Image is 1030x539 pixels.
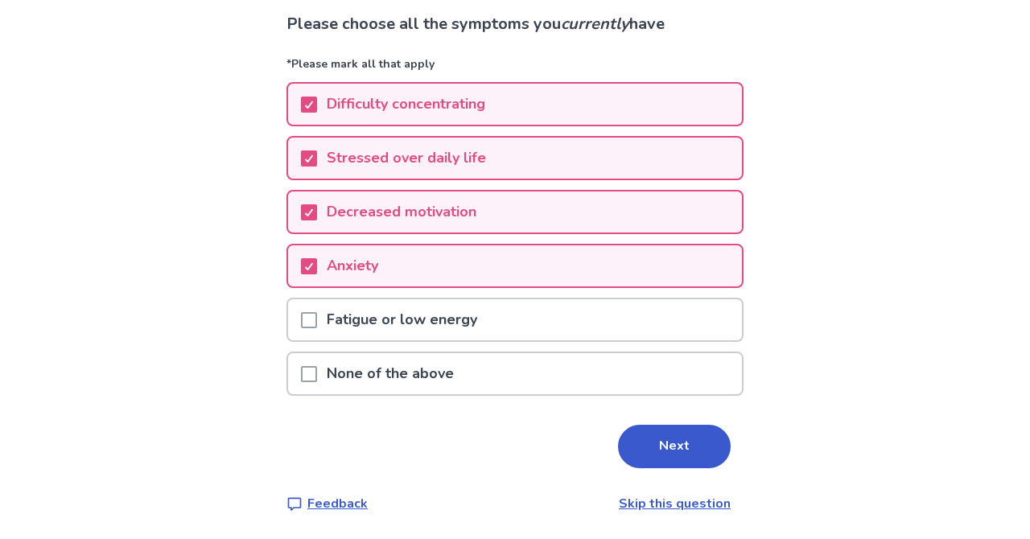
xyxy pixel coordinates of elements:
[286,12,744,36] p: Please choose all the symptoms you have
[317,138,496,179] p: Stressed over daily life
[317,299,487,340] p: Fatigue or low energy
[286,494,368,513] a: Feedback
[286,56,744,82] p: *Please mark all that apply
[317,84,495,125] p: Difficulty concentrating
[317,245,388,286] p: Anxiety
[618,425,731,468] button: Next
[561,13,629,35] i: currently
[307,494,368,513] p: Feedback
[317,191,486,232] p: Decreased motivation
[317,353,463,394] p: None of the above
[619,495,731,512] a: Skip this question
